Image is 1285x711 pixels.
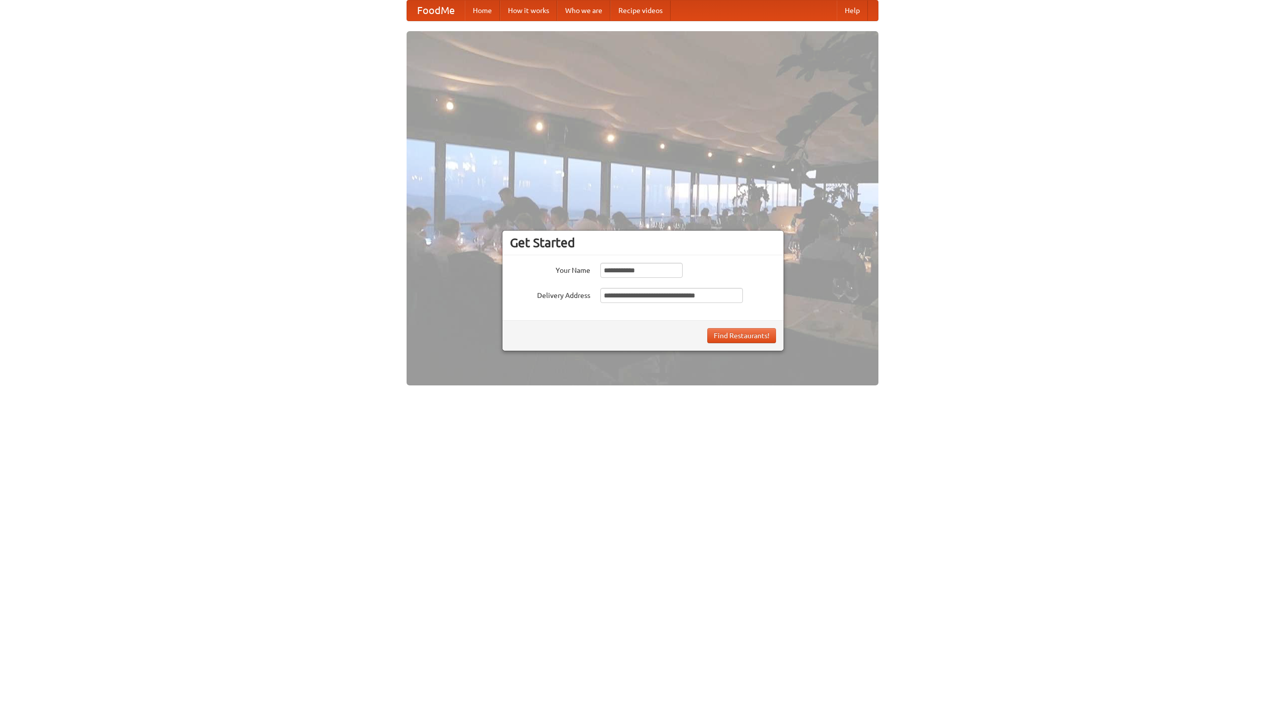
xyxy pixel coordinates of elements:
button: Find Restaurants! [707,328,776,343]
a: How it works [500,1,557,21]
h3: Get Started [510,235,776,250]
a: Recipe videos [610,1,671,21]
a: Help [837,1,868,21]
a: Who we are [557,1,610,21]
a: FoodMe [407,1,465,21]
a: Home [465,1,500,21]
label: Your Name [510,263,590,275]
label: Delivery Address [510,288,590,300]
